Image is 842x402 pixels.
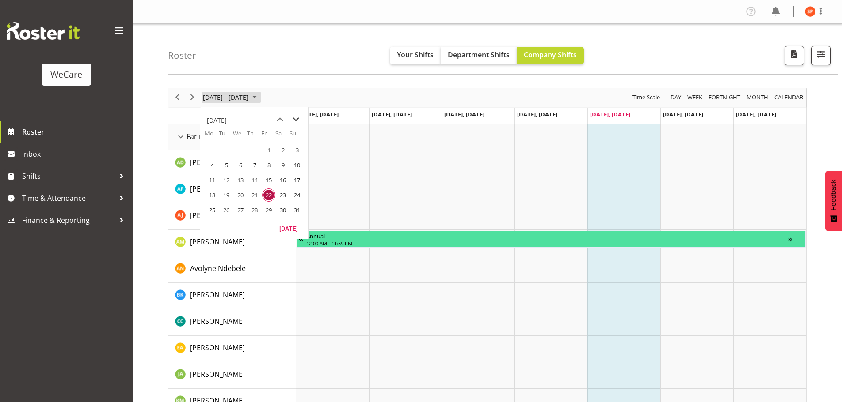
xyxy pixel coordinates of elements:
[811,46,831,65] button: Filter Shifts
[206,158,219,172] span: Monday, August 4, 2025
[275,129,290,143] th: Sa
[397,50,434,60] span: Your Shifts
[262,188,275,202] span: Friday, August 22, 2025
[185,88,200,107] div: next period
[290,203,304,217] span: Sunday, August 31, 2025
[168,50,196,60] h4: Roster
[168,203,296,230] td: Amy Johannsen resource
[50,68,82,81] div: WeCare
[290,129,304,143] th: Su
[517,110,557,118] span: [DATE], [DATE]
[220,158,233,172] span: Tuesday, August 5, 2025
[190,289,245,300] a: [PERSON_NAME]
[234,173,247,187] span: Wednesday, August 13, 2025
[168,256,296,283] td: Avolyne Ndebele resource
[202,92,249,103] span: [DATE] - [DATE]
[290,188,304,202] span: Sunday, August 24, 2025
[707,92,742,103] button: Fortnight
[444,110,484,118] span: [DATE], [DATE]
[773,92,805,103] button: Month
[785,46,804,65] button: Download a PDF of the roster according to the set date range.
[206,203,219,217] span: Monday, August 25, 2025
[168,150,296,177] td: Aleea Devenport resource
[708,92,741,103] span: Fortnight
[248,203,261,217] span: Thursday, August 28, 2025
[448,50,510,60] span: Department Shifts
[298,110,339,118] span: [DATE], [DATE]
[276,158,290,172] span: Saturday, August 9, 2025
[306,240,788,247] div: 12:00 AM - 11:59 PM
[773,92,804,103] span: calendar
[290,173,304,187] span: Sunday, August 17, 2025
[390,47,441,64] button: Your Shifts
[200,88,262,107] div: August 18 - 24, 2025
[190,210,245,220] span: [PERSON_NAME]
[190,263,246,274] a: Avolyne Ndebele
[276,143,290,157] span: Saturday, August 2, 2025
[669,92,683,103] button: Timeline Day
[441,47,517,64] button: Department Shifts
[220,173,233,187] span: Tuesday, August 12, 2025
[290,143,304,157] span: Sunday, August 3, 2025
[205,129,219,143] th: Mo
[524,50,577,60] span: Company Shifts
[670,92,682,103] span: Day
[274,222,304,234] button: Today
[190,316,245,327] a: [PERSON_NAME]
[297,231,806,248] div: Antonia Mao"s event - Annual Begin From Saturday, August 2, 2025 at 12:00:00 AM GMT+12:00 Ends At...
[190,342,245,353] a: [PERSON_NAME]
[234,203,247,217] span: Wednesday, August 27, 2025
[248,188,261,202] span: Thursday, August 21, 2025
[207,112,227,129] div: title
[247,129,261,143] th: Th
[262,173,275,187] span: Friday, August 15, 2025
[288,112,304,128] button: next month
[190,369,245,379] a: [PERSON_NAME]
[22,192,115,205] span: Time & Attendance
[234,188,247,202] span: Wednesday, August 20, 2025
[190,158,245,167] span: [PERSON_NAME]
[190,369,245,379] span: [PERSON_NAME]
[632,92,661,103] span: Time Scale
[746,92,769,103] span: Month
[272,112,288,128] button: previous month
[190,237,245,247] a: [PERSON_NAME]
[168,309,296,336] td: Charlotte Courtney resource
[262,158,275,172] span: Friday, August 8, 2025
[206,188,219,202] span: Monday, August 18, 2025
[830,180,838,210] span: Feedback
[290,158,304,172] span: Sunday, August 10, 2025
[276,203,290,217] span: Saturday, August 30, 2025
[276,173,290,187] span: Saturday, August 16, 2025
[168,336,296,362] td: Ena Advincula resource
[686,92,704,103] button: Timeline Week
[372,110,412,118] span: [DATE], [DATE]
[306,231,788,240] div: Annual
[190,316,245,326] span: [PERSON_NAME]
[248,173,261,187] span: Thursday, August 14, 2025
[745,92,770,103] button: Timeline Month
[248,158,261,172] span: Thursday, August 7, 2025
[22,147,128,161] span: Inbox
[631,92,662,103] button: Time Scale
[233,129,247,143] th: We
[261,188,275,203] td: Friday, August 22, 2025
[686,92,703,103] span: Week
[825,171,842,231] button: Feedback - Show survey
[190,157,245,168] a: [PERSON_NAME]
[663,110,703,118] span: [DATE], [DATE]
[187,131,221,142] span: Faringdon
[168,362,296,389] td: Jane Arps resource
[590,110,630,118] span: [DATE], [DATE]
[168,230,296,256] td: Antonia Mao resource
[187,92,198,103] button: Next
[276,188,290,202] span: Saturday, August 23, 2025
[261,129,275,143] th: Fr
[22,169,115,183] span: Shifts
[168,283,296,309] td: Brian Ko resource
[262,143,275,157] span: Friday, August 1, 2025
[22,214,115,227] span: Finance & Reporting
[805,6,815,17] img: samantha-poultney11298.jpg
[202,92,261,103] button: August 2025
[190,184,245,194] span: [PERSON_NAME]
